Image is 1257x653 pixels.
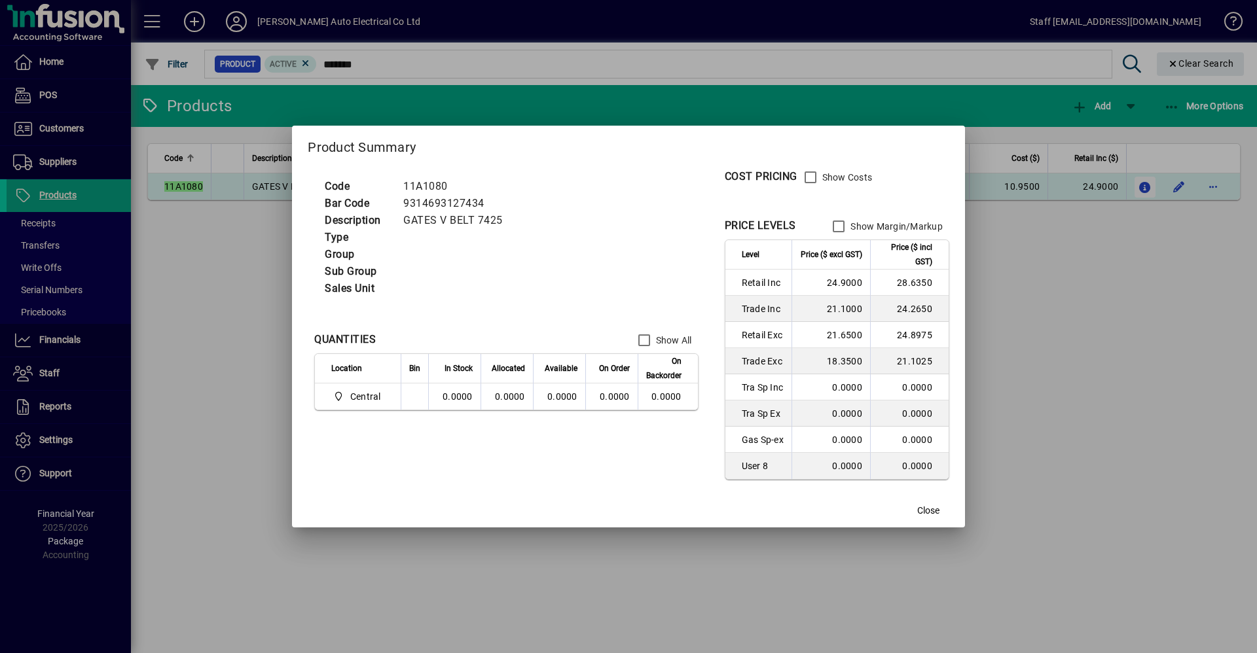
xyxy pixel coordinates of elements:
[318,195,397,212] td: Bar Code
[870,348,949,374] td: 21.1025
[907,499,949,522] button: Close
[533,383,585,410] td: 0.0000
[428,383,481,410] td: 0.0000
[792,296,870,322] td: 21.1000
[792,374,870,400] td: 0.0000
[792,427,870,453] td: 0.0000
[638,383,698,410] td: 0.0000
[318,229,397,246] td: Type
[397,195,519,212] td: 9314693127434
[742,407,784,420] span: Tra Sp Ex
[599,361,630,376] span: On Order
[318,263,397,280] td: Sub Group
[350,390,381,403] span: Central
[801,247,862,262] span: Price ($ excl GST)
[917,504,939,518] span: Close
[397,178,519,195] td: 11A1080
[742,328,784,342] span: Retail Exc
[870,427,949,453] td: 0.0000
[318,212,397,229] td: Description
[318,178,397,195] td: Code
[725,218,796,234] div: PRICE LEVELS
[742,459,784,472] span: User 8
[792,322,870,348] td: 21.6500
[742,302,784,315] span: Trade Inc
[792,400,870,427] td: 0.0000
[820,171,873,184] label: Show Costs
[870,296,949,322] td: 24.2650
[870,453,949,479] td: 0.0000
[653,334,692,347] label: Show All
[792,348,870,374] td: 18.3500
[742,433,784,446] span: Gas Sp-ex
[742,247,759,262] span: Level
[646,354,682,383] span: On Backorder
[292,126,965,164] h2: Product Summary
[870,400,949,427] td: 0.0000
[318,246,397,263] td: Group
[445,361,473,376] span: In Stock
[879,240,932,269] span: Price ($ incl GST)
[600,391,630,402] span: 0.0000
[331,389,386,404] span: Central
[870,322,949,348] td: 24.8975
[742,381,784,394] span: Tra Sp Inc
[870,270,949,296] td: 28.6350
[870,374,949,400] td: 0.0000
[848,220,943,233] label: Show Margin/Markup
[742,276,784,289] span: Retail Inc
[742,355,784,368] span: Trade Exc
[725,169,797,185] div: COST PRICING
[409,361,420,376] span: Bin
[492,361,525,376] span: Allocated
[397,212,519,229] td: GATES V BELT 7425
[318,280,397,297] td: Sales Unit
[314,332,376,347] div: QUANTITIES
[545,361,577,376] span: Available
[481,383,533,410] td: 0.0000
[792,453,870,479] td: 0.0000
[331,361,362,376] span: Location
[792,270,870,296] td: 24.9000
